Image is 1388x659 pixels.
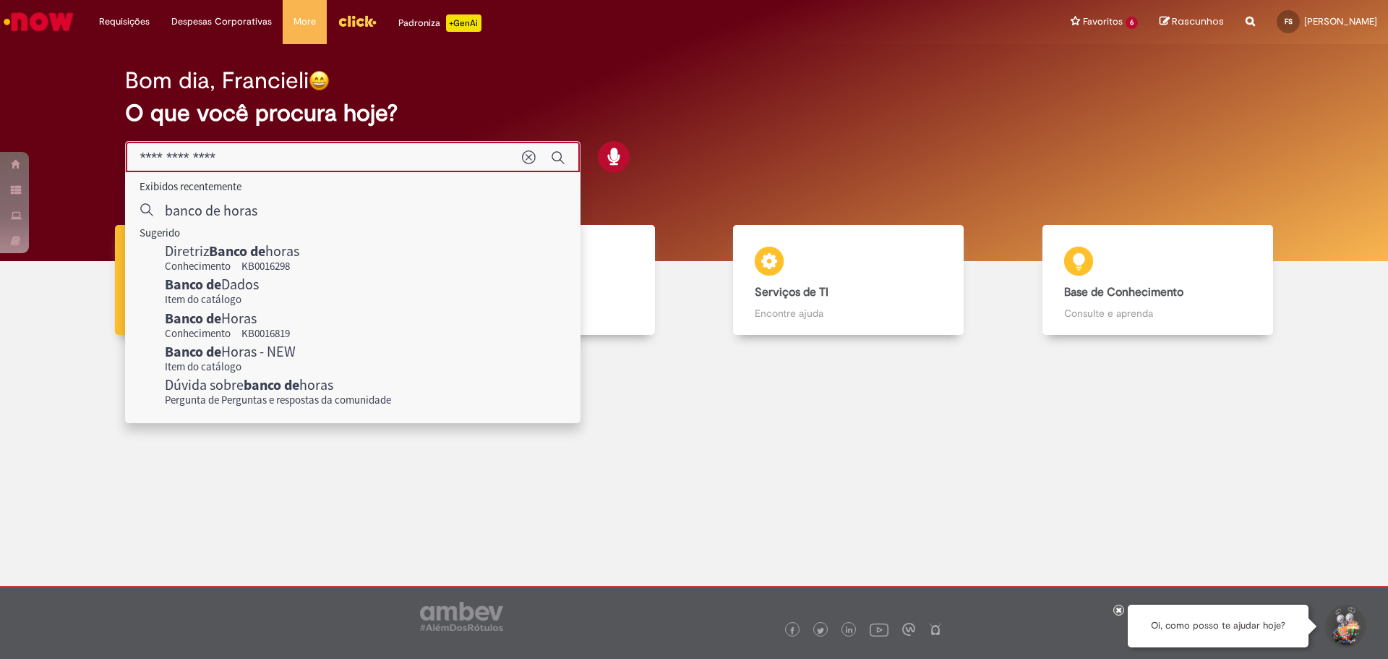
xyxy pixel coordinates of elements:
img: happy-face.png [309,70,330,91]
p: Consulte e aprenda [1064,306,1251,320]
img: logo_footer_facebook.png [789,627,796,634]
span: [PERSON_NAME] [1304,15,1377,27]
img: logo_footer_twitter.png [817,627,824,634]
div: Padroniza [398,14,481,32]
img: logo_footer_youtube.png [870,620,888,639]
h2: O que você procura hoje? [125,101,1264,126]
a: Rascunhos [1160,15,1224,29]
a: Tirar dúvidas Tirar dúvidas com Lupi Assist e Gen Ai [76,225,385,336]
p: Encontre ajuda [755,306,942,320]
a: Base de Conhecimento Consulte e aprenda [1003,225,1313,336]
a: Serviços de TI Encontre ajuda [694,225,1003,336]
img: logo_footer_naosei.png [929,623,942,636]
span: 6 [1126,17,1138,29]
p: +GenAi [446,14,481,32]
div: Oi, como posso te ajudar hoje? [1128,605,1308,647]
img: logo_footer_linkedin.png [846,626,853,635]
span: FS [1285,17,1293,26]
span: Despesas Corporativas [171,14,272,29]
img: logo_footer_ambev_rotulo_gray.png [420,602,503,631]
b: Base de Conhecimento [1064,285,1183,299]
button: Iniciar Conversa de Suporte [1323,605,1366,648]
span: Requisições [99,14,150,29]
img: logo_footer_workplace.png [902,623,915,636]
h2: Bom dia, Francieli [125,68,309,93]
span: Favoritos [1083,14,1123,29]
span: Rascunhos [1172,14,1224,28]
span: More [294,14,316,29]
b: Serviços de TI [755,285,828,299]
img: click_logo_yellow_360x200.png [338,10,377,32]
img: ServiceNow [1,7,76,36]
